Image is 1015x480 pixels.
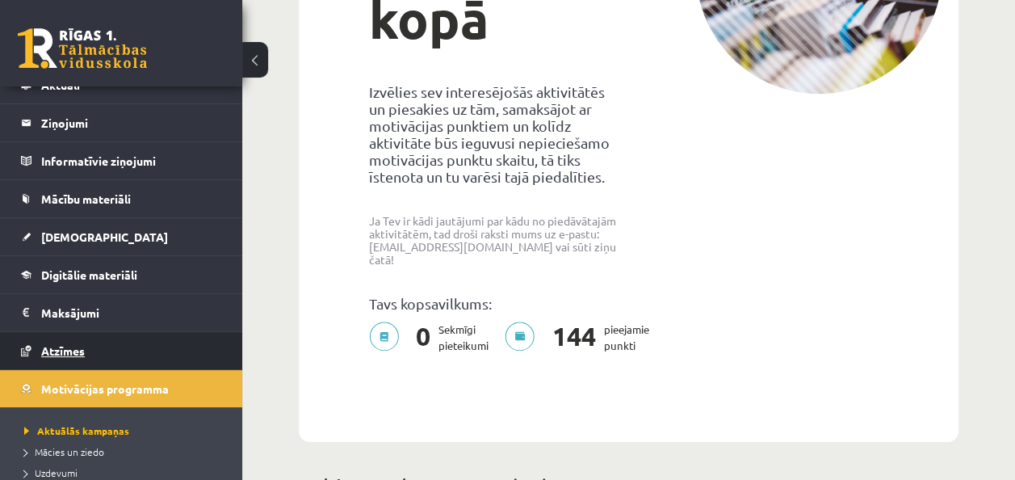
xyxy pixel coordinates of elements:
[21,332,222,369] a: Atzīmes
[41,229,168,244] span: [DEMOGRAPHIC_DATA]
[21,180,222,217] a: Mācību materiāli
[21,218,222,255] a: [DEMOGRAPHIC_DATA]
[543,322,603,354] span: 144
[369,214,616,266] p: Ja Tev ir kādi jautājumi par kādu no piedāvātajām aktivitātēm, tad droši raksti mums uz e-pastu: ...
[24,423,226,438] a: Aktuālās kampaņas
[18,28,147,69] a: Rīgas 1. Tālmācības vidusskola
[24,466,78,479] span: Uzdevumi
[408,322,438,354] span: 0
[505,322,658,354] p: pieejamie punkti
[41,381,169,396] span: Motivācijas programma
[24,424,129,437] span: Aktuālās kampaņas
[41,267,137,282] span: Digitālie materiāli
[21,142,222,179] a: Informatīvie ziņojumi
[21,370,222,407] a: Motivācijas programma
[41,294,222,331] legend: Maksājumi
[21,294,222,331] a: Maksājumi
[21,256,222,293] a: Digitālie materiāli
[41,192,131,206] span: Mācību materiāli
[24,444,226,459] a: Mācies un ziedo
[41,343,85,358] span: Atzīmes
[41,104,222,141] legend: Ziņojumi
[21,104,222,141] a: Ziņojumi
[369,295,616,312] p: Tavs kopsavilkums:
[24,445,104,458] span: Mācies un ziedo
[369,322,498,354] p: Sekmīgi pieteikumi
[41,142,222,179] legend: Informatīvie ziņojumi
[369,83,616,185] p: Izvēlies sev interesējošās aktivitātēs un piesakies uz tām, samaksājot ar motivācijas punktiem un...
[24,465,226,480] a: Uzdevumi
